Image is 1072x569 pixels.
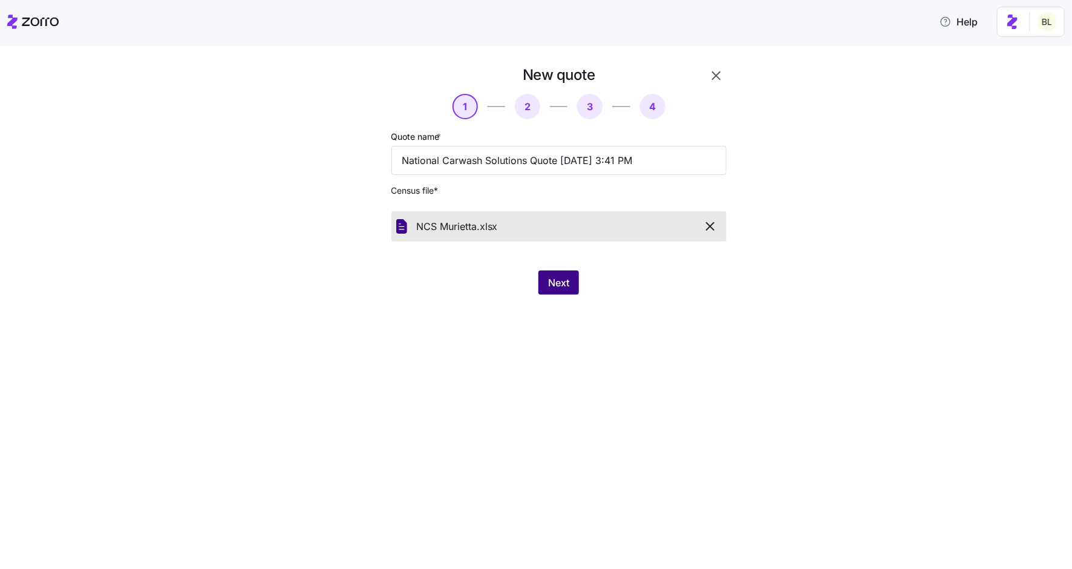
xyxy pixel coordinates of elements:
span: Next [548,275,569,290]
input: Quote name [391,146,727,175]
h1: New quote [523,65,595,84]
button: 2 [515,94,540,119]
span: Census file * [391,185,727,197]
button: 3 [577,94,603,119]
img: 2fabda6663eee7a9d0b710c60bc473af [1038,12,1057,31]
button: 1 [453,94,478,119]
button: Help [930,10,987,34]
button: Next [538,271,579,295]
span: xlsx [480,219,498,234]
span: Help [940,15,978,29]
button: 4 [640,94,665,119]
span: NCS Murietta. [417,219,480,234]
label: Quote name [391,130,444,143]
